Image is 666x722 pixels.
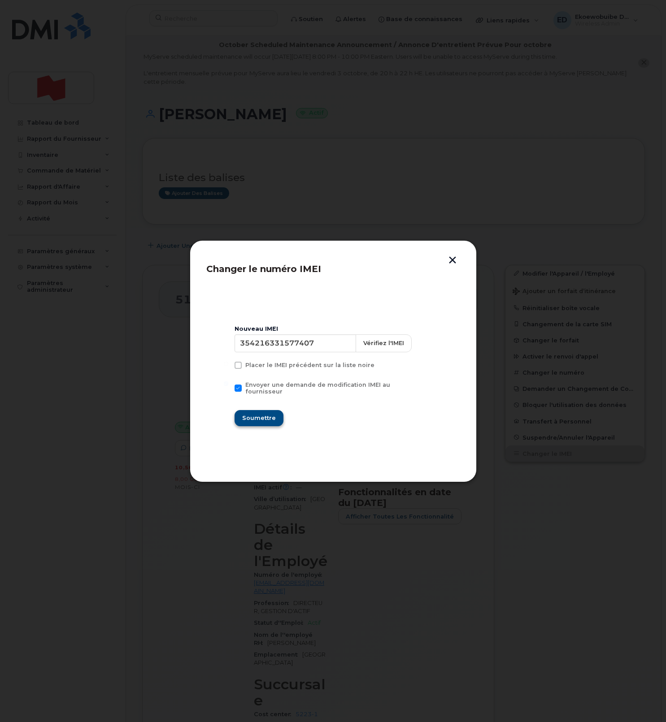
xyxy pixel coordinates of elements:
span: Placer le IMEI précédent sur la liste noire [245,362,374,368]
button: Vérifiez l'IMEI [356,334,412,352]
input: Envoyer une demande de modification IMEI au fournisseur [224,381,228,386]
span: Changer le numéro IMEI [206,264,321,274]
span: Envoyer une demande de modification IMEI au fournisseur [245,381,390,395]
span: Soumettre [242,414,276,422]
button: Soumettre [235,410,283,426]
input: Placer le IMEI précédent sur la liste noire [224,362,228,366]
div: Nouveau IMEI [235,325,432,333]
